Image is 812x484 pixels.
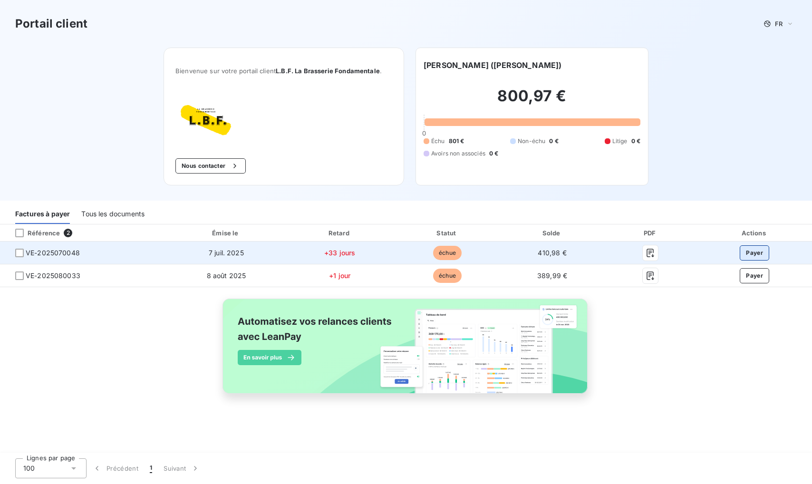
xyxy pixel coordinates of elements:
img: Company logo [175,97,236,143]
div: Actions [699,228,810,238]
span: échue [433,269,462,283]
button: Payer [740,245,769,261]
span: 7 juil. 2025 [209,249,244,257]
span: 0 € [489,149,498,158]
div: Factures à payer [15,204,70,224]
span: 410,98 € [538,249,566,257]
h2: 800,97 € [424,87,640,115]
span: +33 jours [324,249,355,257]
div: Tous les documents [81,204,145,224]
span: Non-échu [518,137,545,145]
span: 0 € [631,137,640,145]
span: Bienvenue sur votre portail client . [175,67,392,75]
span: 100 [23,464,35,473]
h6: [PERSON_NAME] ([PERSON_NAME]) [424,59,561,71]
div: PDF [606,228,696,238]
span: 8 août 2025 [207,271,246,280]
span: FR [775,20,783,28]
span: VE-2025080033 [26,271,80,281]
div: Solde [503,228,602,238]
button: Nous contacter [175,158,246,174]
span: Échu [431,137,445,145]
button: Suivant [158,458,206,478]
img: banner [214,293,598,410]
span: 0 [422,129,426,137]
span: +1 jour [329,271,350,280]
span: 1 [150,464,152,473]
button: Payer [740,268,769,283]
span: Avoirs non associés [431,149,485,158]
span: 2 [64,229,72,237]
span: L.B.F. La Brasserie Fondamentale [276,67,380,75]
div: Référence [8,229,60,237]
span: 801 € [449,137,464,145]
div: Statut [396,228,498,238]
span: échue [433,246,462,260]
span: VE-2025070048 [26,248,80,258]
span: Litige [612,137,628,145]
button: 1 [144,458,158,478]
div: Émise le [169,228,283,238]
span: 389,99 € [537,271,567,280]
h3: Portail client [15,15,87,32]
span: 0 € [549,137,558,145]
button: Précédent [87,458,144,478]
div: Retard [287,228,392,238]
